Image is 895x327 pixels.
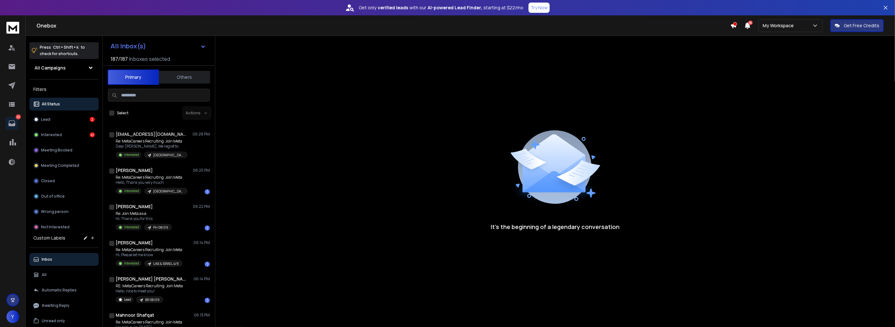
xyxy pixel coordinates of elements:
p: Wrong person [41,209,69,214]
p: Re: MetaCareers Recruiting: Join Meta [116,139,188,144]
p: All [42,272,46,277]
button: Y [6,310,19,323]
p: Hello, Thank you very much [116,180,188,185]
button: Meeting Completed [29,159,99,172]
p: Hello, nice to meet you! [116,289,183,294]
p: Re: MetaCareers Recruiting: Join Meta [116,320,188,325]
p: Awaiting Reply [42,303,70,308]
h1: All Campaigns [35,65,66,71]
div: 1 [205,189,210,194]
button: All [29,268,99,281]
h1: All Inbox(s) [111,43,146,49]
button: Try Now [529,3,550,13]
h3: Custom Labels [33,235,65,241]
p: Meeting Completed [41,163,79,168]
p: Re: MetaCareers Recruiting: Join Meta [116,247,183,252]
p: All Status [42,102,60,107]
p: Closed [41,178,55,184]
p: UAE & ISRAEL 4/9 [153,261,179,266]
p: Re: MetaCareers Recruiting: Join Meta [116,175,188,180]
p: Inbox [42,257,52,262]
p: Get only with our starting at $22/mo [359,4,523,11]
p: 06:25 PM [193,168,210,173]
p: Meeting Booked [41,148,72,153]
p: Interested [41,132,62,137]
h1: [PERSON_NAME] [116,203,153,210]
button: Primary [108,69,159,85]
p: Get Free Credits [844,22,879,29]
button: Awaiting Reply [29,299,99,312]
div: 1 [205,262,210,267]
h3: Filters [29,85,99,94]
img: logo [6,22,19,34]
p: Dear [PERSON_NAME], We regret to [116,144,188,149]
h1: [PERSON_NAME] [116,240,153,246]
div: 2 [90,117,95,122]
label: Select [117,110,128,116]
p: 43 [16,114,21,119]
p: Hi, Please let me know [116,252,183,258]
p: 06:22 PM [193,204,210,209]
p: Interested [124,261,139,266]
p: Re: Join Meta as a [116,211,172,216]
h1: Mahnoor Shafqat [116,312,154,318]
span: 187 / 187 [111,55,128,63]
button: All Inbox(s) [105,40,211,53]
button: All Status [29,98,99,110]
p: My Workspace [763,22,796,29]
button: Others [159,70,210,84]
a: 43 [5,117,18,130]
button: All Campaigns [29,61,99,74]
button: Automatic Replies [29,284,99,297]
div: 1 [205,225,210,231]
h1: [PERSON_NAME] [PERSON_NAME] [116,276,186,282]
button: Get Free Credits [830,19,884,32]
p: [GEOGRAPHIC_DATA] + [GEOGRAPHIC_DATA] [DATE] [153,189,184,194]
p: Press to check for shortcuts. [40,44,85,57]
p: RE: MetaCareers Recruiting: Join Meta [116,283,183,289]
p: 06:13 PM [194,313,210,318]
p: Interested [124,189,139,193]
span: 50 [748,20,753,25]
p: 06:14 PM [193,276,210,282]
strong: AI-powered Lead Finder, [428,4,482,11]
p: Unread only [42,318,65,323]
p: Try Now [530,4,548,11]
p: It’s the beginning of a legendary conversation [491,222,620,231]
button: Out of office [29,190,99,203]
p: 06:28 PM [193,132,210,137]
p: Hi, Thank you for this [116,216,172,221]
h3: Inboxes selected [129,55,170,63]
span: Ctrl + Shift + k [52,44,79,51]
p: Interested [124,225,139,230]
h1: [PERSON_NAME] [116,167,153,174]
h1: Onebox [37,22,730,29]
button: Wrong person [29,205,99,218]
p: [GEOGRAPHIC_DATA] + [GEOGRAPHIC_DATA] [DATE] [153,153,184,158]
button: Meeting Booked [29,144,99,157]
p: Lead [124,297,131,302]
p: PH 08/09 [153,225,168,230]
strong: verified leads [378,4,408,11]
button: Not Interested [29,221,99,233]
p: Out of office [41,194,65,199]
button: Lead2 [29,113,99,126]
h1: [EMAIL_ADDRESS][DOMAIN_NAME] [116,131,186,137]
button: Interested41 [29,128,99,141]
p: 06:14 PM [193,240,210,245]
button: Closed [29,175,99,187]
p: Lead [41,117,50,122]
p: BR 08/09 [145,298,160,302]
button: Inbox [29,253,99,266]
p: Interested [124,152,139,157]
p: Automatic Replies [42,288,77,293]
p: Not Interested [41,225,70,230]
div: 41 [90,132,95,137]
div: 1 [205,298,210,303]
